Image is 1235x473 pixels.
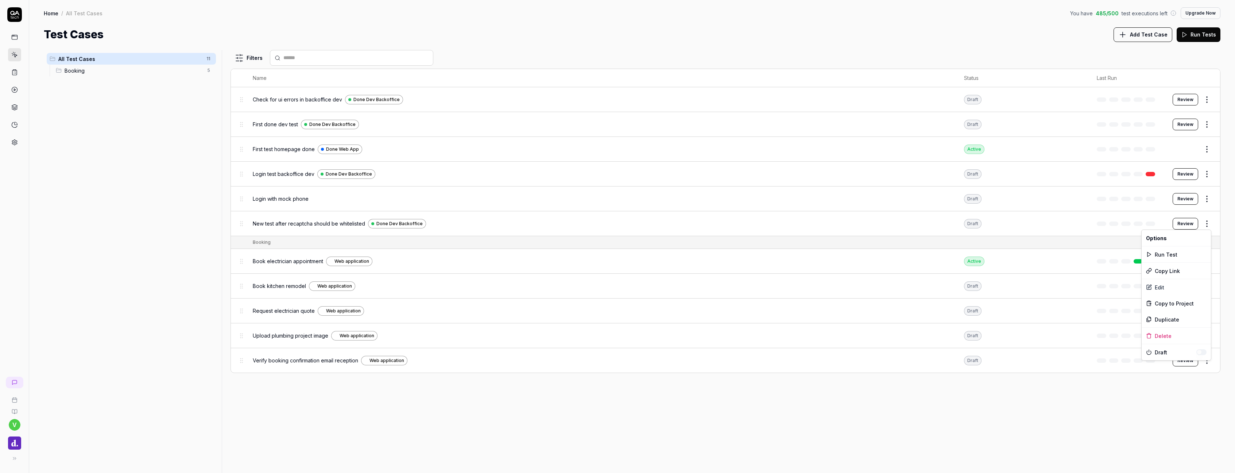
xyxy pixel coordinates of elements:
div: Run Test [1142,246,1211,262]
span: Copy to Project [1155,300,1194,307]
span: Options [1146,234,1167,242]
div: Duplicate [1142,311,1211,327]
div: Copy Link [1142,263,1211,279]
div: Delete [1142,328,1211,344]
span: Draft [1155,349,1196,356]
a: Edit [1142,279,1211,295]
